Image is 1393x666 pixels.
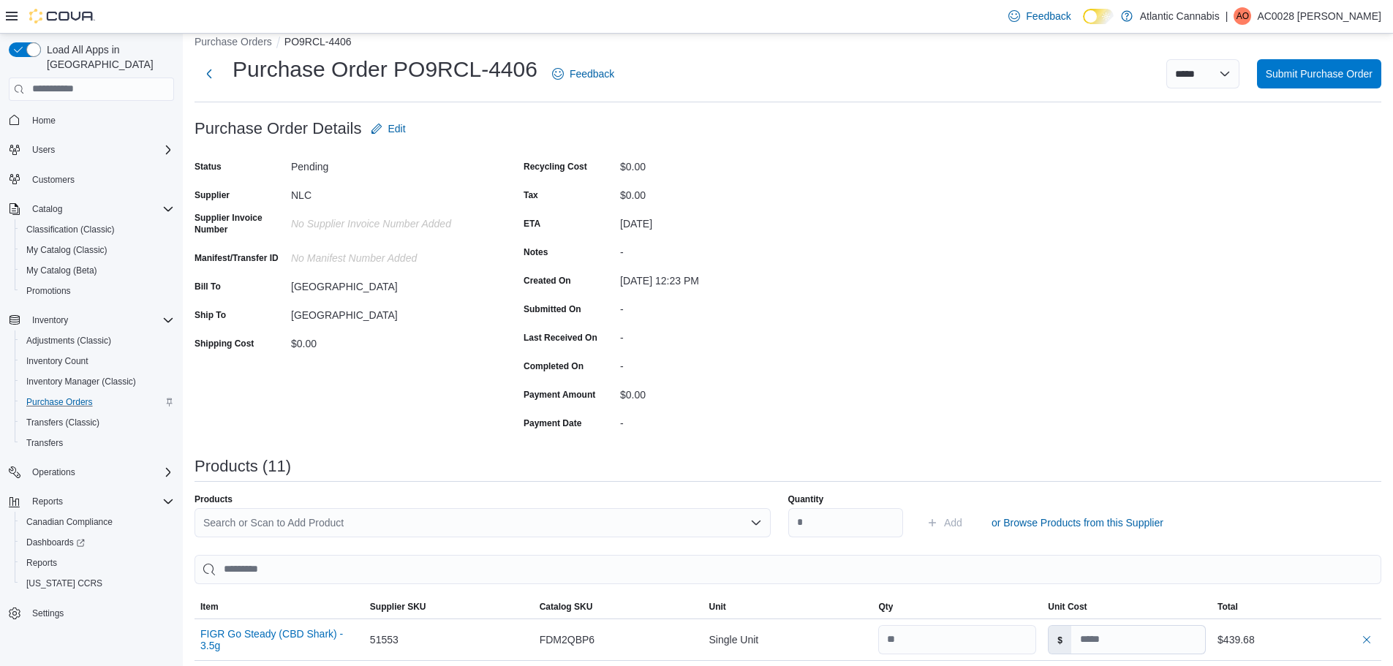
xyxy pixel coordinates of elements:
span: Inventory [26,311,174,329]
button: Promotions [15,281,180,301]
span: Washington CCRS [20,575,174,592]
button: Inventory [3,310,180,330]
span: Reports [32,496,63,507]
a: Transfers [20,434,69,452]
span: Catalog [26,200,174,218]
span: Load All Apps in [GEOGRAPHIC_DATA] [41,42,174,72]
span: Customers [32,174,75,186]
span: 51553 [370,631,399,648]
button: Open list of options [750,517,762,529]
button: Customers [3,169,180,190]
label: ETA [524,218,540,230]
span: Purchase Orders [26,396,93,408]
button: PO9RCL-4406 [284,36,352,48]
a: Reports [20,554,63,572]
button: Reports [3,491,180,512]
label: Supplier Invoice Number [195,212,285,235]
button: Reports [15,553,180,573]
span: Unit [709,601,726,613]
button: Submit Purchase Order [1257,59,1381,88]
h3: Products (11) [195,458,291,475]
span: Submit Purchase Order [1266,67,1373,81]
button: Transfers (Classic) [15,412,180,433]
span: My Catalog (Beta) [20,262,174,279]
span: Qty [878,601,893,613]
a: Adjustments (Classic) [20,332,117,349]
a: Feedback [546,59,620,88]
div: Pending [291,155,487,173]
p: Atlantic Cannabis [1140,7,1220,25]
label: Tax [524,189,538,201]
div: [DATE] 12:23 PM [620,269,816,287]
p: | [1226,7,1228,25]
span: Customers [26,170,174,189]
div: $0.00 [291,332,487,349]
label: Shipping Cost [195,338,254,349]
span: AO [1237,7,1249,25]
div: No Supplier Invoice Number added [291,212,487,230]
span: Operations [26,463,174,481]
span: Transfers (Classic) [20,414,174,431]
button: Unit [703,595,873,618]
button: Reports [26,493,69,510]
span: Adjustments (Classic) [20,332,174,349]
div: [GEOGRAPHIC_DATA] [291,275,487,292]
button: Catalog SKU [534,595,703,618]
label: Submitted On [524,303,581,315]
nav: Complex example [9,104,174,662]
a: Feedback [1003,1,1076,31]
button: Purchase Orders [15,392,180,412]
div: - [620,326,816,344]
span: Catalog SKU [540,601,593,613]
button: [US_STATE] CCRS [15,573,180,594]
h3: Purchase Order Details [195,120,362,137]
span: Reports [26,493,174,510]
button: Canadian Compliance [15,512,180,532]
span: Promotions [26,285,71,297]
span: Add [944,515,962,530]
button: Item [195,595,364,618]
span: Settings [26,604,174,622]
span: Inventory Manager (Classic) [26,376,136,387]
div: [DATE] [620,212,816,230]
span: Transfers (Classic) [26,417,99,428]
span: Transfers [26,437,63,449]
label: Manifest/Transfer ID [195,252,279,264]
label: Quantity [788,493,824,505]
button: My Catalog (Classic) [15,240,180,260]
label: Products [195,493,233,505]
label: Created On [524,275,571,287]
span: Purchase Orders [20,393,174,411]
button: Settings [3,602,180,624]
span: Inventory Count [20,352,174,370]
span: Canadian Compliance [20,513,174,531]
span: My Catalog (Classic) [20,241,174,259]
div: $0.00 [620,183,816,201]
p: AC0028 [PERSON_NAME] [1257,7,1381,25]
label: Supplier [195,189,230,201]
button: Inventory Manager (Classic) [15,371,180,392]
button: or Browse Products from this Supplier [986,508,1169,537]
button: Users [26,141,61,159]
div: $439.68 [1218,631,1375,648]
span: Dashboards [26,537,85,548]
div: AC0028 Oliver Barry [1234,7,1251,25]
h1: Purchase Order PO9RCL-4406 [233,55,537,84]
button: Unit Cost [1042,595,1212,618]
span: Users [26,141,174,159]
a: Dashboards [15,532,180,553]
span: Home [26,111,174,129]
span: FDM2QBP6 [540,631,594,648]
a: My Catalog (Beta) [20,262,103,279]
button: Supplier SKU [364,595,534,618]
span: Users [32,144,55,156]
span: Inventory Count [26,355,88,367]
a: Promotions [20,282,77,300]
button: Purchase Orders [195,36,272,48]
button: Add [921,508,968,537]
nav: An example of EuiBreadcrumbs [195,34,1381,52]
div: [GEOGRAPHIC_DATA] [291,303,487,321]
a: Inventory Manager (Classic) [20,373,142,390]
span: Reports [26,557,57,569]
img: Cova [29,9,95,23]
